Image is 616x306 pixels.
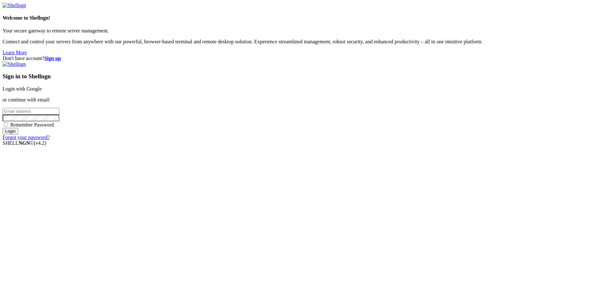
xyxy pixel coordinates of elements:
[3,73,613,80] h3: Sign in to Shellngn
[10,122,54,127] span: Remember Password
[44,56,61,61] a: Sign up
[3,50,27,55] a: Learn More
[3,135,50,140] a: Forgot your password?
[3,39,613,45] p: Connect and control your servers from anywhere with our powerful, browser-based terminal and remo...
[19,140,30,146] b: NGN
[3,56,613,61] div: Don't have account?
[3,61,26,67] img: Shellngn
[3,97,613,103] p: or continue with email:
[3,128,18,135] input: Login
[3,86,42,92] a: Login with Google
[4,122,8,127] input: Remember Password
[3,108,59,115] input: Email address
[3,15,613,21] h4: Welcome to Shellngn!
[3,3,26,8] img: Shellngn
[3,140,46,146] span: SHELL ©
[34,140,47,146] span: 4.2.0
[3,28,613,34] p: Your secure gateway to remote server management.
